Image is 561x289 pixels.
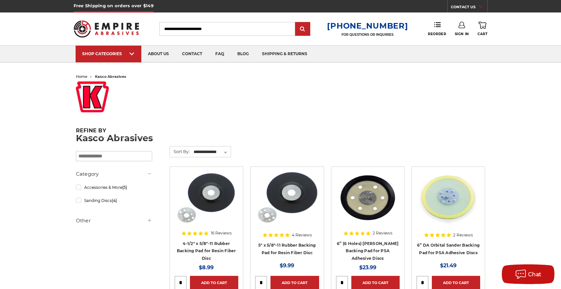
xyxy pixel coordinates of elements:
[428,22,446,36] a: Reorder
[177,241,236,261] a: 4-1/2" x 5/8"-11 Rubber Backing Pad for Resin Fiber Disc
[255,46,314,62] a: shipping & returns
[199,264,214,271] span: $8.99
[76,134,485,143] h1: Kasco Abrasives
[296,23,309,36] input: Submit
[336,171,400,256] a: 6” (6 Holes) DA Sander Backing Pad for PSA Adhesive Discs
[141,46,175,62] a: about us
[416,171,480,224] img: 6” DA Orbital Sander Backing Pad for PSA Adhesive Discs
[74,16,139,42] img: Empire Abrasives
[82,51,135,56] div: SHOP CATEGORIES
[440,262,456,269] span: $21.49
[359,264,376,271] span: $23.99
[336,171,400,224] img: 6” (6 Holes) DA Sander Backing Pad for PSA Adhesive Discs
[327,21,408,31] a: [PHONE_NUMBER]
[76,182,152,193] a: Accessories & More
[175,171,238,256] a: 4-1/2" Resin Fiber Disc Backing Pad Flexible Rubber
[112,198,117,203] span: (4)
[76,170,152,178] h5: Category
[175,171,238,224] img: 4-1/2" Resin Fiber Disc Backing Pad Flexible Rubber
[280,262,294,269] span: $9.99
[255,171,319,224] img: 5 Inch Backing Pad for resin fiber disc with 5/8"-11 locking nut rubber
[193,147,231,157] select: Sort By:
[337,241,399,261] a: 6” (6 Holes) [PERSON_NAME] Backing Pad for PSA Adhesive Discs
[451,3,487,12] a: CONTACT US
[209,46,231,62] a: faq
[231,46,255,62] a: blog
[416,171,480,256] a: 6” DA Orbital Sander Backing Pad for PSA Adhesive Discs
[327,33,408,37] p: FOR QUESTIONS OR INQUIRIES
[76,195,152,206] a: Sanding Discs
[170,146,190,156] label: Sort By:
[95,74,126,79] span: kasco abrasives
[76,81,109,112] img: kasco_logo_red_1508352977__66060.original.jpg
[76,217,152,225] h5: Other
[502,264,554,284] button: Chat
[455,32,469,36] span: Sign In
[76,74,87,79] a: home
[122,185,127,190] span: (5)
[175,46,209,62] a: contact
[76,127,152,138] h5: Refine by
[255,171,319,256] a: 5 Inch Backing Pad for resin fiber disc with 5/8"-11 locking nut rubber
[528,271,542,278] span: Chat
[478,22,487,36] a: Cart
[428,32,446,36] span: Reorder
[478,32,487,36] span: Cart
